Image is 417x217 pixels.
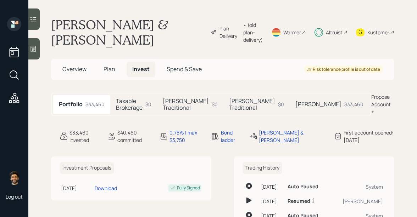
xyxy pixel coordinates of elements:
div: Altruist [326,29,343,36]
div: $0 [212,101,218,108]
div: [PERSON_NAME] & [PERSON_NAME] [259,129,325,144]
div: • (old plan-delivery) [243,21,263,44]
div: [PERSON_NAME] [332,198,383,205]
div: Warmer [283,29,301,36]
div: Risk tolerance profile is out of date [307,67,380,73]
div: First account opened: [DATE] [344,129,394,144]
h5: [PERSON_NAME] [295,101,341,108]
span: Overview [62,65,87,73]
div: $0 [278,101,284,108]
div: Propose Account + [371,93,394,115]
div: [DATE] [261,198,282,205]
h5: [PERSON_NAME] Traditional [229,98,275,111]
div: $33,460 invested [69,129,99,144]
div: Fully Signed [177,185,200,191]
div: Log out [6,193,23,200]
div: $0 [145,101,151,108]
div: $33,460 [85,101,105,108]
h6: Resumed [288,198,310,204]
div: Bond ladder [221,129,240,144]
div: System [332,183,383,190]
div: Plan Delivery [219,25,240,40]
h5: Taxable Brokerage [116,98,143,111]
span: Plan [104,65,115,73]
div: $33,460 [344,101,363,108]
h6: Auto Paused [288,184,318,190]
h6: Investment Proposals [60,162,114,174]
span: Spend & Save [167,65,202,73]
div: [DATE] [61,184,92,192]
span: Invest [132,65,150,73]
div: Download [95,184,117,192]
div: 0.75% | max $3,750 [169,129,202,144]
img: eric-schwartz-headshot.png [7,171,21,185]
h6: Trading History [243,162,282,174]
h1: [PERSON_NAME] & [PERSON_NAME] [51,17,205,47]
h5: Portfolio [59,101,83,108]
div: Kustomer [367,29,389,36]
h5: [PERSON_NAME] Traditional [163,98,209,111]
div: [DATE] [261,183,282,190]
div: $40,460 committed [117,129,151,144]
